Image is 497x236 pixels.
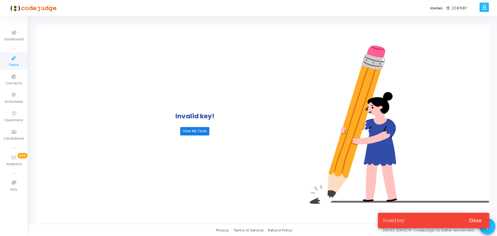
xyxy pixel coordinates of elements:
[452,5,467,11] span: 224/687
[17,153,28,158] span: New
[233,228,263,233] a: Terms of Service
[4,136,24,142] span: Candidates
[446,6,450,11] span: T
[5,118,23,123] span: Questions
[8,2,57,15] img: logo
[180,127,209,135] a: View My Tests
[430,5,443,11] label: Invites:
[175,112,214,120] h1: Invalid key!
[9,62,19,68] span: Tests
[5,99,23,105] span: Interviews
[6,162,22,167] span: Analytics
[10,187,17,193] span: FAQ
[216,228,229,233] a: Privacy
[268,228,292,233] a: Refund Policy
[4,37,24,42] span: Dashboard
[383,217,405,224] span: Invalid key!
[6,81,22,86] span: Contests
[469,218,481,223] span: Close
[464,215,487,226] button: Close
